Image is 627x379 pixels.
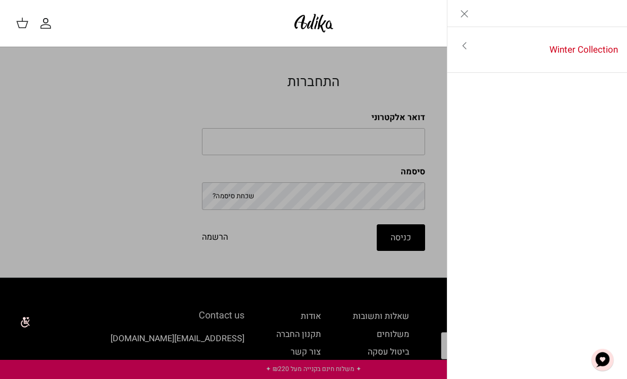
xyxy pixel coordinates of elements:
[587,344,618,376] button: צ'אט
[291,11,336,36] img: Adika IL
[8,308,37,337] img: accessibility_icon02.svg
[39,17,56,30] a: החשבון שלי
